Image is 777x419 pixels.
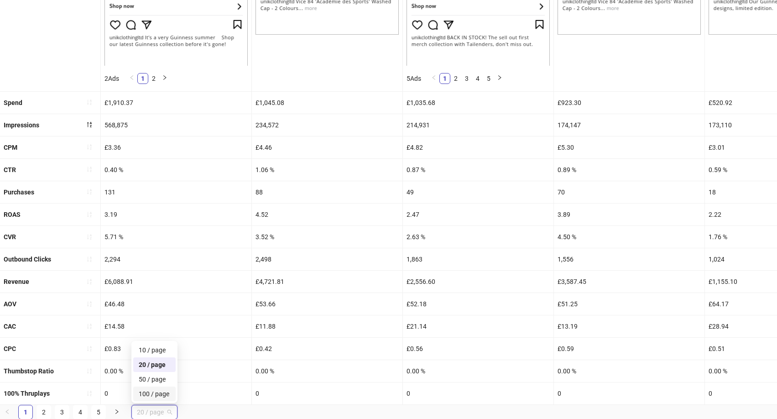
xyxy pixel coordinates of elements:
span: sort-ascending [86,189,93,195]
div: £2,556.60 [403,271,553,293]
span: sort-ascending [86,234,93,240]
span: sort-ascending [86,368,93,374]
li: Next Page [159,73,170,84]
div: £4.82 [403,136,553,158]
b: Thumbstop Ratio [4,367,54,375]
div: 1,863 [403,248,553,270]
div: 1,556 [554,248,704,270]
b: Outbound Clicks [4,256,51,263]
span: sort-ascending [86,144,93,150]
span: sort-ascending [86,278,93,285]
div: 0.40 % [101,159,251,181]
div: 0.00 % [403,360,553,382]
div: 4.52 [252,204,402,225]
div: £4,721.81 [252,271,402,293]
div: 0 [554,382,704,404]
div: 5.71 % [101,226,251,248]
li: 1 [439,73,450,84]
div: 0.00 % [101,360,251,382]
span: left [431,75,437,80]
a: 2 [149,73,159,84]
div: 0.00 % [252,360,402,382]
div: 0 [252,382,402,404]
div: 2.63 % [403,226,553,248]
div: 0.87 % [403,159,553,181]
span: sort-ascending [86,166,93,173]
li: Previous Page [126,73,137,84]
div: 214,931 [403,114,553,136]
li: Next Page [494,73,505,84]
button: right [159,73,170,84]
span: sort-ascending [86,323,93,330]
div: 3.52 % [252,226,402,248]
div: 20 / page [133,357,176,372]
b: CPM [4,144,17,151]
div: £5.30 [554,136,704,158]
div: 100 / page [139,389,170,399]
div: 0.00 % [554,360,704,382]
div: £4.46 [252,136,402,158]
div: 50 / page [139,374,170,384]
div: 10 / page [139,345,170,355]
a: 3 [55,405,69,419]
b: 100% Thruplays [4,390,50,397]
div: 568,875 [101,114,251,136]
b: Impressions [4,121,39,129]
div: £21.14 [403,315,553,337]
div: £1,910.37 [101,92,251,114]
span: left [5,409,10,414]
a: 2 [37,405,51,419]
span: sort-ascending [86,211,93,218]
div: £923.30 [554,92,704,114]
div: £52.18 [403,293,553,315]
b: ROAS [4,211,21,218]
div: 88 [252,181,402,203]
span: right [114,409,120,414]
div: 2,294 [101,248,251,270]
a: 5 [92,405,105,419]
a: 1 [19,405,32,419]
b: Purchases [4,189,34,196]
div: £53.66 [252,293,402,315]
span: right [497,75,502,80]
div: £3.36 [101,136,251,158]
div: £0.59 [554,338,704,360]
li: 4 [472,73,483,84]
div: £0.42 [252,338,402,360]
div: 4.50 % [554,226,704,248]
a: 4 [73,405,87,419]
div: £3,587.45 [554,271,704,293]
div: 100 / page [133,387,176,401]
div: £6,088.91 [101,271,251,293]
div: £13.19 [554,315,704,337]
div: £0.56 [403,338,553,360]
b: Spend [4,99,22,106]
span: 5 Ads [407,75,421,82]
span: sort-ascending [86,346,93,352]
b: CAC [4,323,16,330]
div: £11.88 [252,315,402,337]
div: 3.19 [101,204,251,225]
div: 174,147 [554,114,704,136]
button: right [494,73,505,84]
div: 131 [101,181,251,203]
b: AOV [4,300,16,308]
div: £46.48 [101,293,251,315]
div: 50 / page [133,372,176,387]
b: CPC [4,345,16,352]
button: left [428,73,439,84]
a: 3 [462,73,472,84]
li: 5 [483,73,494,84]
div: 234,572 [252,114,402,136]
button: left [126,73,137,84]
div: 20 / page [139,360,170,370]
a: 1 [138,73,148,84]
span: sort-ascending [86,99,93,105]
span: sort-ascending [86,256,93,262]
span: sort-ascending [86,390,93,397]
span: right [162,75,167,80]
li: 1 [137,73,148,84]
li: 2 [450,73,461,84]
a: 5 [484,73,494,84]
